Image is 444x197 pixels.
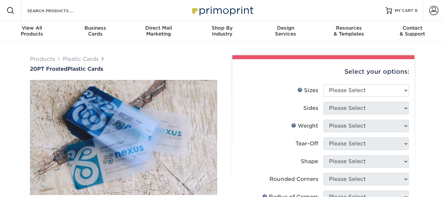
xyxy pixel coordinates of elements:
a: 20PT FrostedPlastic Cards [30,66,217,72]
a: Contact& Support [381,21,444,42]
div: & Support [381,25,444,37]
div: & Templates [317,25,381,37]
a: Products [30,56,55,62]
span: Business [63,25,127,31]
a: Plastic Cards [63,56,99,62]
div: Rounded Corners [269,175,318,183]
a: BusinessCards [63,21,127,42]
span: Direct Mail [127,25,190,31]
h1: Plastic Cards [30,66,217,72]
img: Primoprint [189,3,255,17]
a: Resources& Templates [317,21,381,42]
div: Sides [303,104,318,112]
span: MY CART [395,8,413,13]
div: Services [254,25,317,37]
span: Design [254,25,317,31]
span: Resources [317,25,381,31]
a: Shop ByIndustry [190,21,254,42]
a: Direct MailMarketing [127,21,190,42]
div: Sizes [297,86,318,94]
span: 0 [415,8,418,13]
div: Shape [301,158,318,165]
input: SEARCH PRODUCTS..... [27,7,91,14]
div: Marketing [127,25,190,37]
span: Shop By [190,25,254,31]
div: Cards [63,25,127,37]
span: 20PT Frosted [30,66,67,72]
a: DesignServices [254,21,317,42]
div: Industry [190,25,254,37]
div: Select your options: [238,59,409,84]
span: Contact [381,25,444,31]
div: Tear-Off [295,140,318,148]
div: Weight [291,122,318,130]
